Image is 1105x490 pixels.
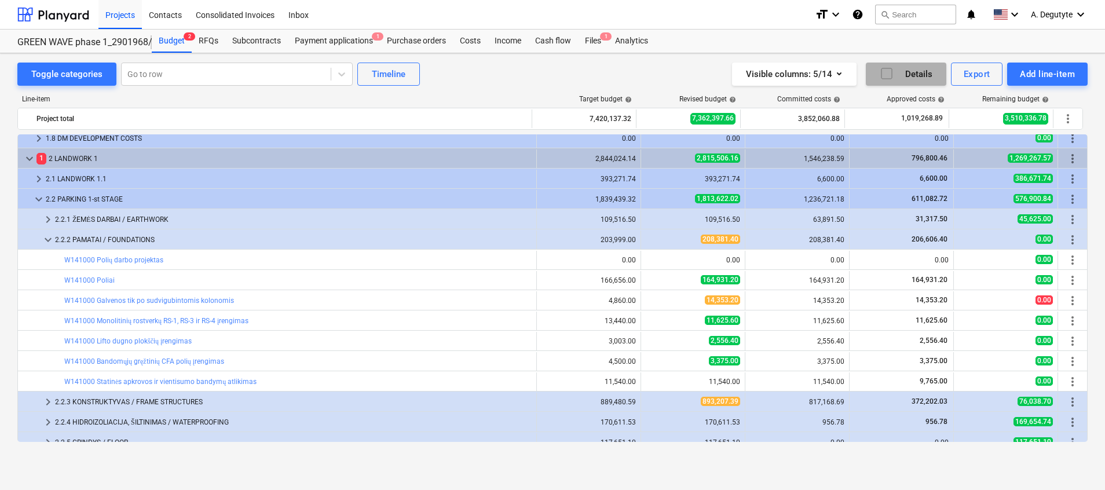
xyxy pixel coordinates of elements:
[600,32,612,41] span: 1
[608,30,655,53] a: Analytics
[541,438,636,447] div: 117,651.10
[1036,255,1053,264] span: 0.00
[750,337,844,345] div: 2,556.40
[880,67,932,82] div: Details
[750,398,844,406] div: 817,168.69
[32,131,46,145] span: keyboard_arrow_right
[579,95,632,103] div: Target budget
[646,438,740,447] div: 117,651.10
[1036,235,1053,244] span: 0.00
[380,30,453,53] div: Purchase orders
[1066,192,1080,206] span: More actions
[1036,295,1053,305] span: 0.00
[705,316,740,325] span: 11,625.60
[1066,152,1080,166] span: More actions
[541,134,636,142] div: 0.00
[1066,172,1080,186] span: More actions
[1061,112,1075,126] span: More actions
[1018,397,1053,406] span: 76,038.70
[46,170,532,188] div: 2.1 LANDWORK 1.1
[541,418,636,426] div: 170,611.53
[46,190,532,209] div: 2.2 PARKING 1-st STAGE
[41,233,55,247] span: keyboard_arrow_down
[578,30,608,53] a: Files1
[1036,275,1053,284] span: 0.00
[750,215,844,224] div: 63,891.50
[55,433,532,452] div: 2.2.5 GRINDYS / FLOOR
[924,418,949,426] span: 956.78
[695,194,740,203] span: 1,813,622.02
[541,175,636,183] div: 393,271.74
[745,109,840,128] div: 3,852,060.88
[910,397,949,405] span: 372,202.03
[910,195,949,203] span: 611,082.72
[1031,10,1073,19] span: A. Degutyte
[36,153,46,164] span: 1
[541,215,636,224] div: 109,516.50
[64,357,224,365] a: W141000 Bandomųjų gręžtinių CFA polių įrengimas
[578,30,608,53] div: Files
[31,67,103,82] div: Toggle categories
[541,155,636,163] div: 2,844,024.14
[1008,8,1022,21] i: keyboard_arrow_down
[914,296,949,304] span: 14,353.20
[750,276,844,284] div: 164,931.20
[1008,153,1053,163] span: 1,269,267.57
[1036,133,1053,142] span: 0.00
[1036,316,1053,325] span: 0.00
[1018,214,1053,224] span: 45,625.00
[951,63,1003,86] button: Export
[1066,213,1080,226] span: More actions
[914,215,949,223] span: 31,317.50
[746,67,843,82] div: Visible columns : 5/14
[1036,336,1053,345] span: 0.00
[541,276,636,284] div: 166,656.00
[1013,194,1053,203] span: 576,900.84
[646,215,740,224] div: 109,516.50
[64,337,192,345] a: W141000 Lifto dugno plokščių įrengimas
[225,30,288,53] div: Subcontracts
[852,8,863,21] i: Knowledge base
[541,378,636,386] div: 11,540.00
[1074,8,1088,21] i: keyboard_arrow_down
[777,95,840,103] div: Committed costs
[750,438,844,447] div: 0.00
[488,30,528,53] a: Income
[815,8,829,21] i: format_size
[919,337,949,345] span: 2,556.40
[55,413,532,432] div: 2.2.4 HIDROIZOLIACIJA, ŠILTINIMAS / WATERPROOFING
[701,397,740,406] span: 893,207.39
[709,336,740,345] span: 2,556.40
[288,30,380,53] div: Payment applications
[1066,415,1080,429] span: More actions
[646,378,740,386] div: 11,540.00
[1066,314,1080,328] span: More actions
[910,276,949,284] span: 164,931.20
[750,378,844,386] div: 11,540.00
[701,275,740,284] span: 164,931.20
[192,30,225,53] div: RFQs
[690,113,736,124] span: 7,362,397.66
[750,418,844,426] div: 956.78
[152,30,192,53] div: Budget
[1066,253,1080,267] span: More actions
[17,36,138,49] div: GREEN WAVE phase 1_2901968/2901969/2901972
[900,114,944,123] span: 1,019,268.89
[910,235,949,243] span: 206,606.40
[875,5,956,24] button: Search
[64,256,163,264] a: W141000 Polių darbo projektas
[528,30,578,53] a: Cash flow
[829,8,843,21] i: keyboard_arrow_down
[919,377,949,385] span: 9,765.00
[732,63,857,86] button: Visible columns:5/14
[17,63,116,86] button: Toggle categories
[1013,174,1053,183] span: 386,671.74
[646,134,740,142] div: 0.00
[36,149,532,168] div: 2 LANDWORK 1
[184,32,195,41] span: 2
[1040,96,1049,103] span: help
[701,235,740,244] span: 208,381.40
[541,357,636,365] div: 4,500.00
